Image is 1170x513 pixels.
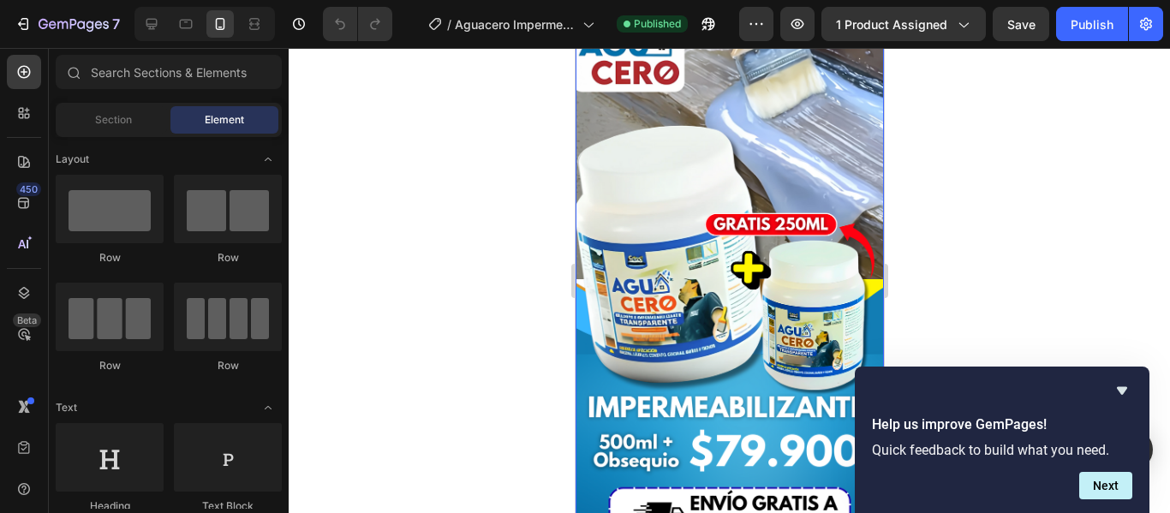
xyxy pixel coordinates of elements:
[95,112,132,128] span: Section
[174,358,282,373] div: Row
[872,415,1132,435] h2: Help us improve GemPages!
[993,7,1049,41] button: Save
[1071,15,1113,33] div: Publish
[576,48,884,513] iframe: Design area
[205,112,244,128] span: Element
[455,15,576,33] span: Aguacero Impermeabilizante Transparente
[836,15,947,33] span: 1 product assigned
[634,16,681,32] span: Published
[1079,472,1132,499] button: Next question
[56,250,164,265] div: Row
[872,380,1132,499] div: Help us improve GemPages!
[821,7,986,41] button: 1 product assigned
[16,182,41,196] div: 450
[1007,17,1036,32] span: Save
[872,442,1132,458] p: Quick feedback to build what you need.
[13,313,41,327] div: Beta
[1056,7,1128,41] button: Publish
[112,14,120,34] p: 7
[254,394,282,421] span: Toggle open
[254,146,282,173] span: Toggle open
[447,15,451,33] span: /
[1112,380,1132,401] button: Hide survey
[323,7,392,41] div: Undo/Redo
[7,7,128,41] button: 7
[174,250,282,265] div: Row
[56,152,89,167] span: Layout
[56,400,77,415] span: Text
[56,55,282,89] input: Search Sections & Elements
[56,358,164,373] div: Row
